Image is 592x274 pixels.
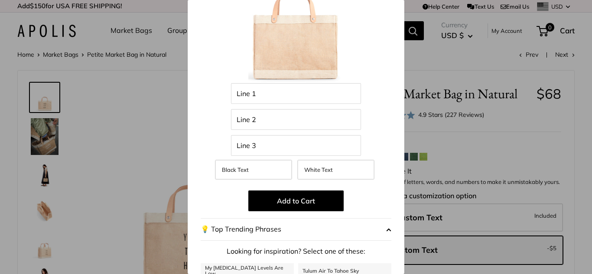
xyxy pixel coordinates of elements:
[222,166,249,173] span: Black Text
[304,166,333,173] span: White Text
[201,245,391,258] p: Looking for inspiration? Select one of these:
[215,160,292,180] label: Black Text
[297,160,374,180] label: White Text
[201,218,391,241] button: 💡 Top Trending Phrases
[248,190,344,211] button: Add to Cart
